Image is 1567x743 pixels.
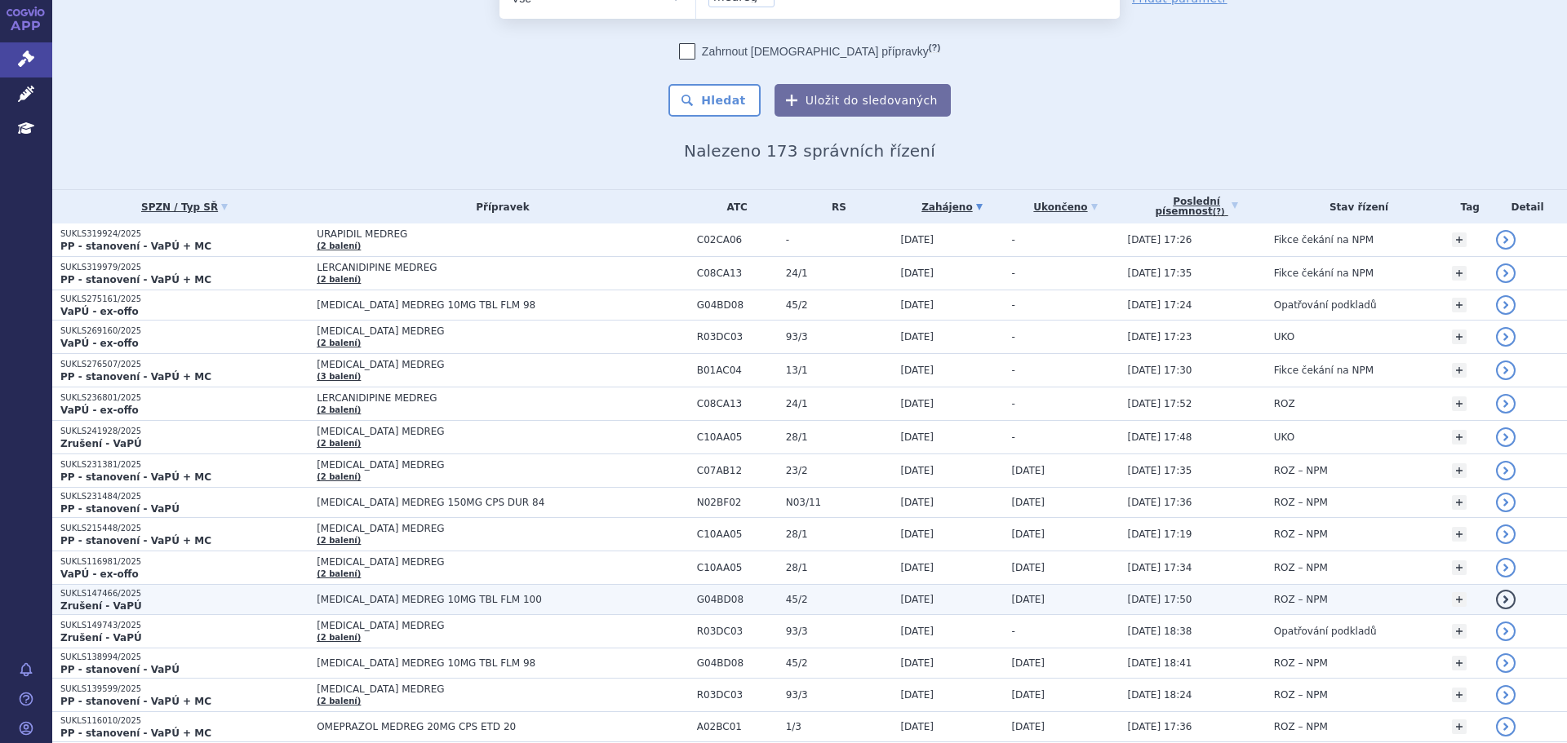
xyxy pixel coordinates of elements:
[60,620,309,631] p: SUKLS149743/2025
[317,228,689,240] span: URAPIDIL MEDREG
[786,594,893,605] span: 45/2
[1274,657,1328,669] span: ROZ – NPM
[786,529,893,540] span: 28/1
[1274,689,1328,701] span: ROZ – NPM
[697,689,778,701] span: R03DC03
[697,465,778,476] span: C07AB12
[1274,234,1374,245] span: Fikce čekání na NPM
[1496,394,1516,414] a: detail
[1128,234,1192,245] span: [DATE] 17:26
[786,497,893,508] span: N03/11
[1128,529,1192,540] span: [DATE] 17:19
[900,234,934,245] span: [DATE]
[786,721,893,732] span: 1/3
[1274,431,1294,443] span: UKO
[786,657,893,669] span: 45/2
[1496,524,1516,544] a: detail
[697,398,778,409] span: C08CA13
[786,299,893,311] span: 45/2
[60,325,309,337] p: SUKLS269160/2025
[1274,626,1377,637] span: Opatřování podkladů
[786,689,893,701] span: 93/3
[60,652,309,663] p: SUKLS138994/2025
[60,503,180,515] strong: PP - stanovení - VaPÚ
[900,626,934,637] span: [DATE]
[786,431,893,443] span: 28/1
[1011,299,1014,311] span: -
[60,535,211,546] strong: PP - stanovení - VaPÚ + MC
[60,274,211,285] strong: PP - stanovení - VaPÚ + MC
[697,431,778,443] span: C10AA05
[317,372,361,381] a: (3 balení)
[786,365,893,376] span: 13/1
[317,620,689,631] span: [MEDICAL_DATA] MEDREG
[1496,685,1516,705] a: detail
[60,306,139,317] strong: VaPÚ - ex-offo
[1128,562,1192,573] span: [DATE] 17:34
[317,633,361,642] a: (2 balení)
[1128,268,1192,279] span: [DATE] 17:35
[1128,331,1192,343] span: [DATE] 17:23
[786,331,893,343] span: 93/3
[1452,298,1467,312] a: +
[1496,263,1516,283] a: detail
[60,696,211,707] strong: PP - stanovení - VaPÚ + MC
[1011,431,1014,443] span: -
[1011,721,1045,732] span: [DATE]
[60,523,309,534] p: SUKLS215448/2025
[1128,465,1192,476] span: [DATE] 17:35
[1128,626,1192,637] span: [DATE] 18:38
[900,398,934,409] span: [DATE]
[1496,295,1516,315] a: detail
[1274,268,1374,279] span: Fikce čekání na NPM
[1128,657,1192,669] span: [DATE] 18:41
[1274,398,1295,409] span: ROZ
[786,465,893,476] span: 23/2
[786,398,893,409] span: 24/1
[900,431,934,443] span: [DATE]
[900,497,934,508] span: [DATE]
[60,241,211,252] strong: PP - stanovení - VaPÚ + MC
[697,365,778,376] span: B01AC04
[1011,626,1014,637] span: -
[697,721,778,732] span: A02BC01
[1011,398,1014,409] span: -
[317,594,689,605] span: [MEDICAL_DATA] MEDREG 10MG TBL FLM 100
[317,359,689,370] span: [MEDICAL_DATA] MEDREG
[317,472,361,481] a: (2 balení)
[697,562,778,573] span: C10AA05
[1496,558,1516,577] a: detail
[775,84,951,117] button: Uložit do sledovaných
[1274,721,1328,732] span: ROZ – NPM
[1274,299,1377,311] span: Opatřování podkladů
[1496,327,1516,347] a: detail
[697,497,778,508] span: N02BF02
[60,228,309,240] p: SUKLS319924/2025
[697,657,778,669] span: G04BD08
[1128,190,1266,223] a: Poslednípísemnost(?)
[1128,594,1192,605] span: [DATE] 17:50
[317,556,689,568] span: [MEDICAL_DATA] MEDREG
[60,359,309,370] p: SUKLS276507/2025
[317,657,689,669] span: [MEDICAL_DATA] MEDREG 10MG TBL FLM 98
[1274,331,1294,343] span: UKO
[1452,266,1467,281] a: +
[1011,268,1014,279] span: -
[1011,562,1045,573] span: [DATE]
[317,262,689,273] span: LERCANIDIPINE MEDREG
[1128,497,1192,508] span: [DATE] 17:36
[1128,398,1192,409] span: [DATE] 17:52
[684,141,935,161] span: Nalezeno 173 správních řízení
[1274,465,1328,476] span: ROZ – NPM
[60,426,309,437] p: SUKLS241928/2025
[1496,230,1516,250] a: detail
[786,626,893,637] span: 93/3
[309,190,689,223] th: Přípravek
[1496,653,1516,673] a: detail
[1274,365,1374,376] span: Fikce čekání na NPM
[60,715,309,727] p: SUKLS116010/2025
[60,459,309,471] p: SUKLS231381/2025
[317,405,361,414] a: (2 balení)
[1011,594,1045,605] span: [DATE]
[60,600,142,612] strong: Zrušení - VaPÚ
